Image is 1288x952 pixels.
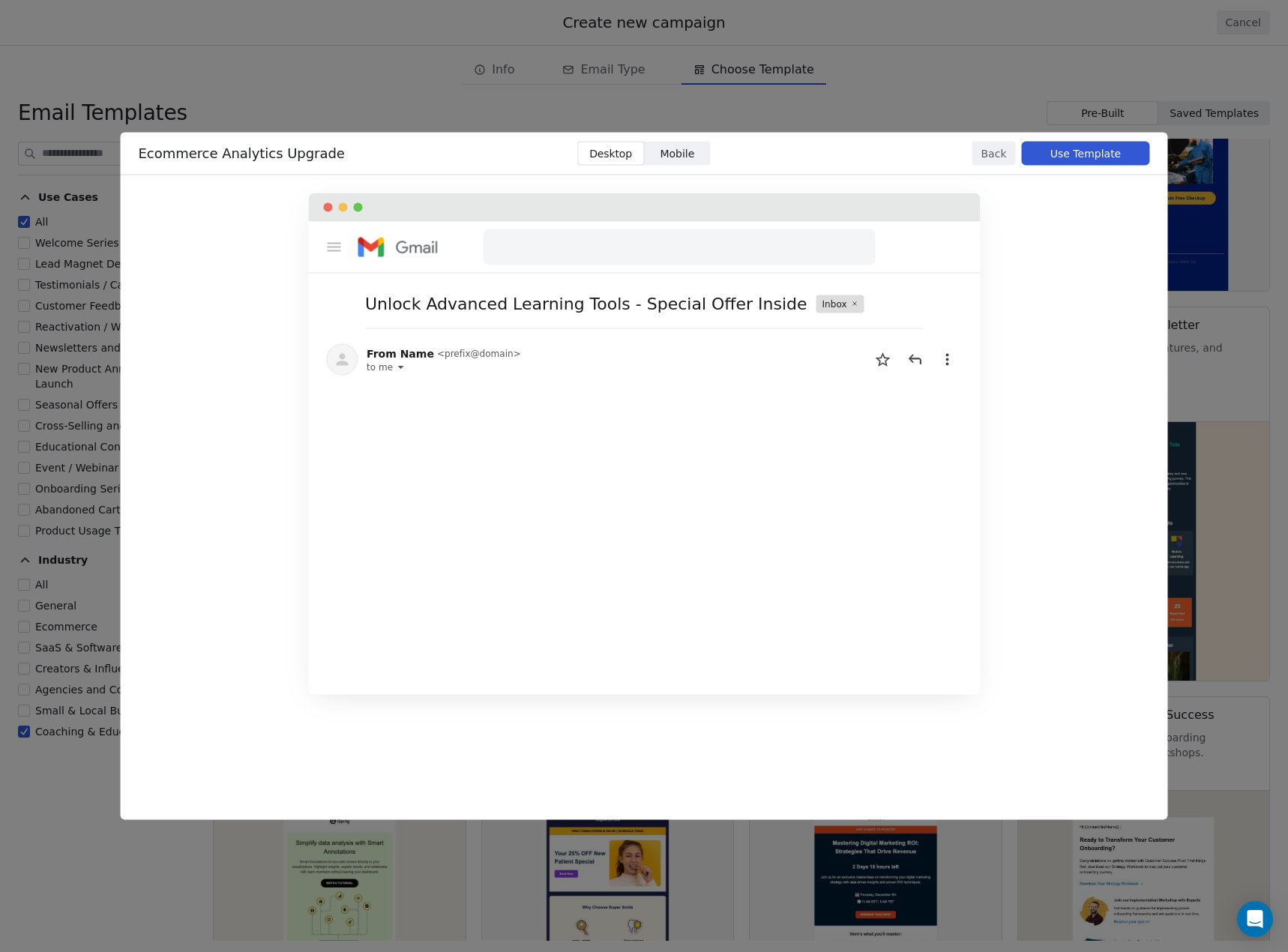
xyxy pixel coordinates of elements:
[367,346,434,361] span: From Name
[326,382,962,677] iframe: HTML Preview
[367,361,393,373] span: to me
[437,348,521,360] span: < prefix@domain >
[972,142,1016,166] button: Back
[822,298,847,310] span: Inbox
[660,145,694,161] span: Mobile
[365,292,807,316] span: Unlock Advanced Learning Tools - Special Offer Inside
[139,145,345,161] span: Ecommerce Analytics Upgrade
[1022,142,1150,166] button: Use Template
[1237,901,1273,937] div: Open Intercom Messenger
